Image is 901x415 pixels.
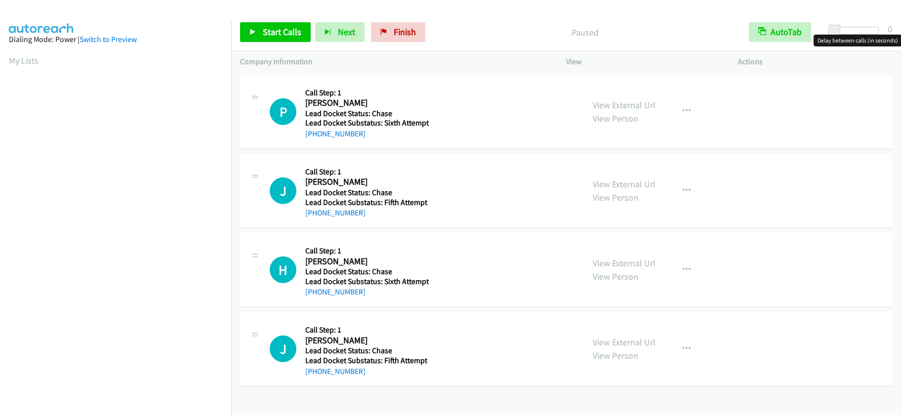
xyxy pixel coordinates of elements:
[439,26,731,39] p: Paused
[305,325,427,335] h5: Call Step: 1
[305,287,366,296] a: [PHONE_NUMBER]
[9,34,222,45] div: Dialing Mode: Power |
[305,277,429,287] h5: Lead Docket Substatus: Sixth Attempt
[305,198,427,207] h5: Lead Docket Substatus: Fifth Attempt
[263,26,301,38] span: Start Calls
[240,56,548,68] p: Company Information
[593,178,655,190] a: View External Url
[305,208,366,217] a: [PHONE_NUMBER]
[305,97,426,109] h2: [PERSON_NAME]
[305,176,426,188] h2: [PERSON_NAME]
[305,256,426,267] h2: [PERSON_NAME]
[270,177,296,204] div: The call is yet to be attempted
[270,335,296,362] h1: J
[305,88,429,98] h5: Call Step: 1
[593,99,655,111] a: View External Url
[9,55,39,66] a: My Lists
[305,356,427,366] h5: Lead Docket Substatus: Fifth Attempt
[305,267,429,277] h5: Lead Docket Status: Chase
[394,26,416,38] span: Finish
[270,98,296,125] div: The call is yet to be attempted
[593,192,638,203] a: View Person
[593,350,638,361] a: View Person
[305,335,426,346] h2: [PERSON_NAME]
[305,109,429,119] h5: Lead Docket Status: Chase
[888,22,892,36] div: 0
[240,22,311,42] a: Start Calls
[593,336,655,348] a: View External Url
[305,129,366,138] a: [PHONE_NUMBER]
[315,22,365,42] button: Next
[593,257,655,269] a: View External Url
[270,256,296,283] div: The call is yet to be attempted
[593,113,638,124] a: View Person
[305,367,366,376] a: [PHONE_NUMBER]
[338,26,355,38] span: Next
[270,98,296,125] h1: P
[566,56,720,68] p: View
[738,56,892,68] p: Actions
[749,22,811,42] button: AutoTab
[371,22,425,42] a: Finish
[270,335,296,362] div: The call is yet to be attempted
[305,118,429,128] h5: Lead Docket Substatus: Sixth Attempt
[305,188,427,198] h5: Lead Docket Status: Chase
[305,346,427,356] h5: Lead Docket Status: Chase
[593,271,638,282] a: View Person
[305,246,429,256] h5: Call Step: 1
[270,256,296,283] h1: H
[80,35,137,44] a: Switch to Preview
[305,167,427,177] h5: Call Step: 1
[270,177,296,204] h1: J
